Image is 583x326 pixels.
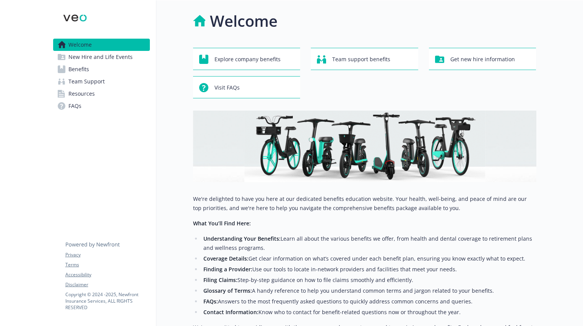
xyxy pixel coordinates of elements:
span: Welcome [68,39,92,51]
span: Team support benefits [332,52,390,67]
span: Get new hire information [450,52,515,67]
span: Resources [68,88,95,100]
strong: Contact Information: [203,308,258,316]
strong: FAQs: [203,298,218,305]
li: Know who to contact for benefit-related questions now or throughout the year. [201,308,536,317]
p: We're delighted to have you here at our dedicated benefits education website. Your health, well-b... [193,194,536,213]
a: Disclaimer [65,281,149,288]
span: Benefits [68,63,89,75]
strong: Coverage Details: [203,255,248,262]
li: Step-by-step guidance on how to file claims smoothly and efficiently. [201,275,536,285]
span: Explore company benefits [214,52,281,67]
a: Accessibility [65,271,149,278]
span: Visit FAQs [214,80,240,95]
h1: Welcome [210,10,278,33]
button: Visit FAQs [193,76,300,98]
button: Team support benefits [311,48,418,70]
a: Welcome [53,39,150,51]
a: New Hire and Life Events [53,51,150,63]
strong: Filing Claims: [203,276,237,284]
li: Answers to the most frequently asked questions to quickly address common concerns and queries. [201,297,536,306]
a: Terms [65,261,149,268]
button: Get new hire information [429,48,536,70]
li: Use our tools to locate in-network providers and facilities that meet your needs. [201,265,536,274]
li: Get clear information on what’s covered under each benefit plan, ensuring you know exactly what t... [201,254,536,263]
a: Resources [53,88,150,100]
a: FAQs [53,100,150,112]
a: Team Support [53,75,150,88]
strong: Finding a Provider: [203,266,252,273]
img: overview page banner [193,111,536,182]
a: Benefits [53,63,150,75]
strong: What You’ll Find Here: [193,220,251,227]
p: Copyright © 2024 - 2025 , Newfront Insurance Services, ALL RIGHTS RESERVED [65,291,149,311]
li: Learn all about the various benefits we offer, from health and dental coverage to retirement plan... [201,234,536,253]
li: A handy reference to help you understand common terms and jargon related to your benefits. [201,286,536,295]
strong: Glossary of Terms: [203,287,252,294]
a: Privacy [65,251,149,258]
strong: Understanding Your Benefits: [203,235,281,242]
button: Explore company benefits [193,48,300,70]
span: New Hire and Life Events [68,51,133,63]
span: Team Support [68,75,105,88]
span: FAQs [68,100,81,112]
